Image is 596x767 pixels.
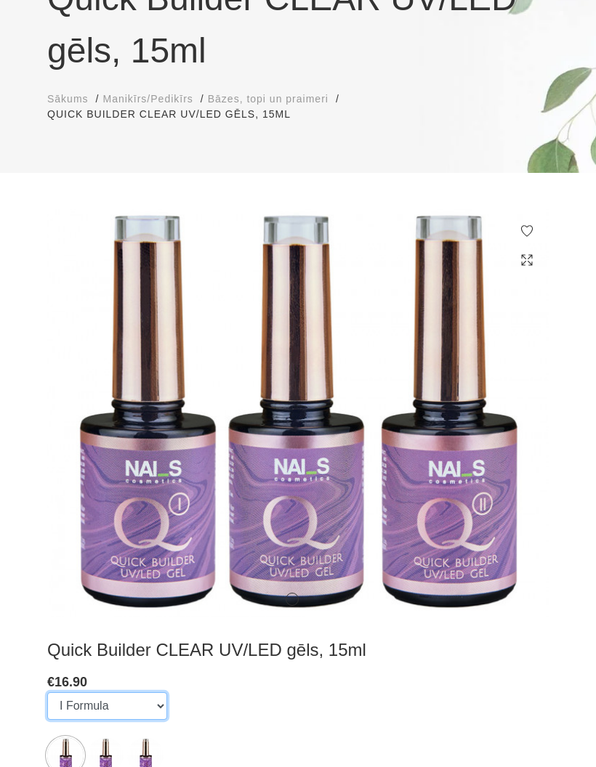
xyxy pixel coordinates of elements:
[208,92,329,107] a: Bāzes, topi un praimeri
[47,210,549,618] img: ...
[47,640,549,662] h3: Quick Builder CLEAR UV/LED gēls, 15ml
[55,675,87,690] span: 16.90
[47,94,89,105] span: Sākums
[102,92,193,107] a: Manikīrs/Pedikīrs
[47,675,55,690] span: €
[47,107,305,123] li: Quick Builder CLEAR UV/LED gēls, 15ml
[208,94,329,105] span: Bāzes, topi un praimeri
[102,94,193,105] span: Manikīrs/Pedikīrs
[286,593,299,606] button: 1 of 2
[47,92,89,107] a: Sākums
[307,596,314,604] button: 2 of 2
